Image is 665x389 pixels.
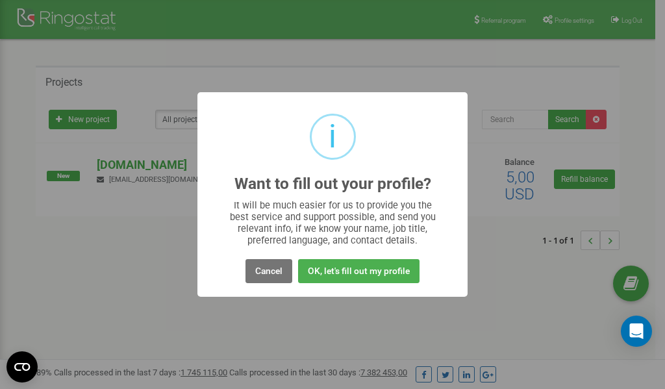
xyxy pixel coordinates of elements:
div: It will be much easier for us to provide you the best service and support possible, and send you ... [223,199,442,246]
button: Cancel [245,259,292,283]
button: OK, let's fill out my profile [298,259,420,283]
div: i [329,116,336,158]
button: Open CMP widget [6,351,38,383]
div: Open Intercom Messenger [621,316,652,347]
h2: Want to fill out your profile? [234,175,431,193]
